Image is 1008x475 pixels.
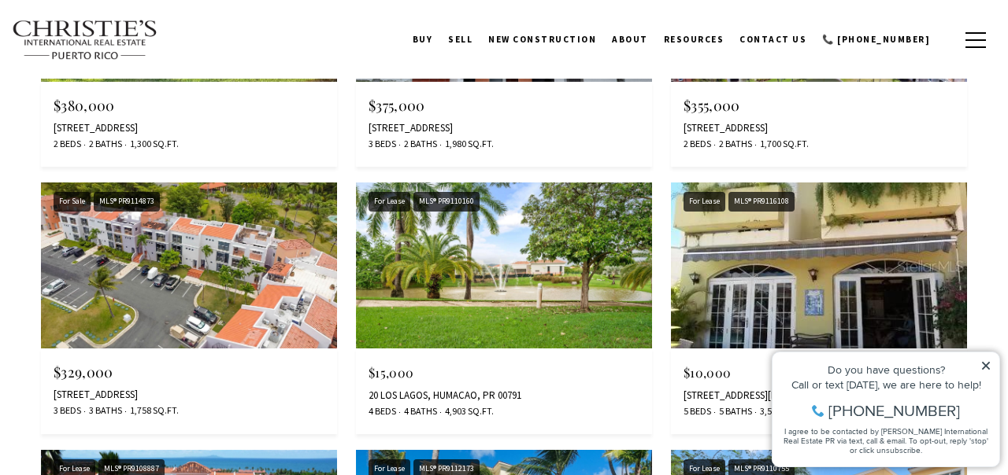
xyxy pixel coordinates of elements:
a: New Construction [480,20,604,59]
div: MLS® PR9110160 [413,192,480,212]
span: 1,300 Sq.Ft. [126,138,179,151]
button: button [955,17,996,63]
div: Do you have questions? [17,35,228,46]
span: 2 Baths [400,138,437,151]
div: For Lease [369,192,410,212]
span: 4 Beds [369,405,396,418]
span: 2 Beds [684,138,711,151]
a: SELL [440,20,480,59]
span: 5 Beds [684,405,711,418]
span: 2 Baths [715,138,752,151]
div: For Lease [684,192,725,212]
span: $355,000 [684,96,740,115]
span: $10,000 [684,364,731,381]
span: $15,000 [369,364,413,381]
span: [PHONE_NUMBER] [65,74,196,90]
span: Contact Us [739,34,806,45]
div: Call or text [DATE], we are here to help! [17,50,228,61]
div: MLS® PR9114873 [94,192,160,212]
span: I agree to be contacted by [PERSON_NAME] International Real Estate PR via text, call & email. To ... [20,97,224,127]
div: 20 LOS LAGOS, HUMACAO, PR 00791 [369,389,639,402]
div: [STREET_ADDRESS] [54,122,324,134]
span: 2 Baths [85,138,122,151]
div: [STREET_ADDRESS] [369,122,639,134]
div: [STREET_ADDRESS] [54,388,324,401]
a: For Lease MLS® PR9110160 $15,000 20 LOS LAGOS, HUMACAO, PR 00791 4 Beds 4 Baths 4,903 Sq.Ft. [356,182,652,434]
a: call 9393373000 [814,20,938,59]
span: 📞 [PHONE_NUMBER] [822,34,930,45]
a: For Sale MLS® PR9114873 $329,000 [STREET_ADDRESS] 3 Beds 3 Baths 1,758 Sq.Ft. [41,182,337,434]
a: For Lease MLS® PR9116108 $10,000 [STREET_ADDRESS][DATE][PERSON_NAME] 5 Beds 5 Baths 3,500 Sq.Ft. [671,182,967,434]
span: $375,000 [369,96,425,115]
div: [STREET_ADDRESS][DATE][PERSON_NAME] [684,389,954,402]
img: Christie's International Real Estate text transparent background [12,20,158,61]
span: 3 Beds [54,404,81,418]
span: 5 Baths [715,405,752,418]
span: 2 Beds [54,138,81,151]
a: BUY [405,20,441,59]
span: $329,000 [54,363,113,381]
div: For Sale [54,192,91,212]
a: search [938,31,955,49]
span: New Construction [488,34,596,45]
span: 1,758 Sq.Ft. [126,404,179,418]
div: [STREET_ADDRESS] [684,122,954,134]
span: $380,000 [54,96,115,115]
span: 3 Baths [85,404,122,418]
span: 3 Beds [369,138,396,151]
a: Resources [656,20,732,59]
span: 4 Baths [400,405,437,418]
a: About [604,20,656,59]
span: 4,903 Sq.Ft. [441,405,494,418]
span: 1,700 Sq.Ft. [756,138,809,151]
span: 3,500 Sq.Ft. [756,405,809,418]
div: MLS® PR9116108 [728,192,795,212]
span: 1,980 Sq.Ft. [441,138,494,151]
